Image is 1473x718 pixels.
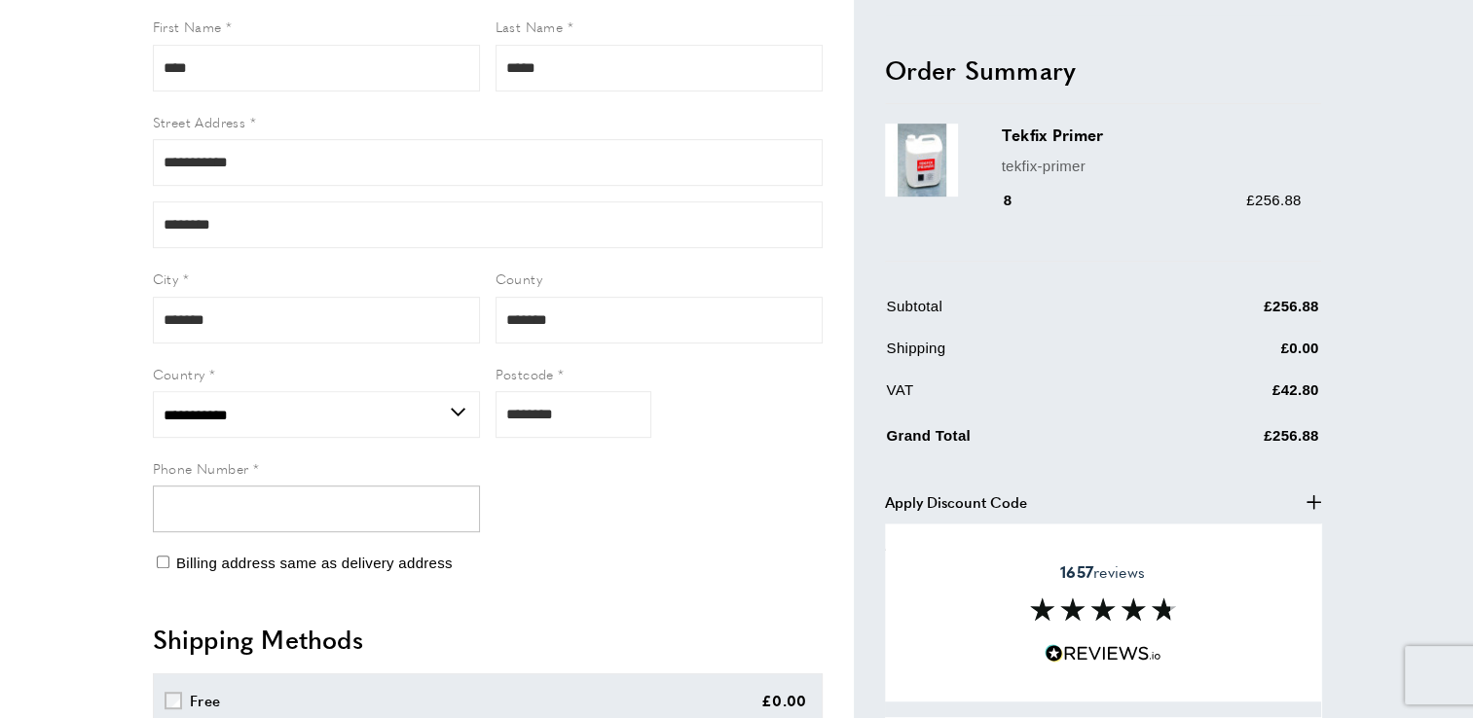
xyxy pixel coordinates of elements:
td: Grand Total [887,420,1148,462]
span: Street Address [153,112,246,131]
span: City [153,269,179,288]
span: Apply Discount Code [885,490,1027,514]
span: County [496,269,542,288]
div: £0.00 [761,689,807,712]
div: 8 [1002,189,1040,212]
td: £0.00 [1149,337,1319,375]
img: Reviews section [1030,598,1176,622]
span: Postcode [496,364,554,383]
span: First Name [153,17,222,36]
input: Billing address same as delivery address [157,556,169,568]
td: Shipping [887,337,1148,375]
img: Reviews.io 5 stars [1045,645,1161,664]
strong: 1657 [1060,560,1093,583]
span: £256.88 [1246,192,1301,208]
span: reviews [1060,562,1145,582]
img: Tekfix Primer [885,125,958,197]
div: Free [190,689,220,712]
span: Phone Number [153,458,249,478]
td: VAT [887,378,1148,416]
span: Last Name [496,17,564,36]
span: Billing address same as delivery address [176,555,453,571]
td: £256.88 [1149,295,1319,333]
td: £42.80 [1149,378,1319,416]
h3: Tekfix Primer [1002,125,1302,147]
h2: Shipping Methods [153,622,823,657]
h2: Order Summary [885,53,1321,88]
td: Subtotal [887,295,1148,333]
p: tekfix-primer [1002,155,1302,178]
span: Country [153,364,205,383]
td: £256.88 [1149,420,1319,462]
